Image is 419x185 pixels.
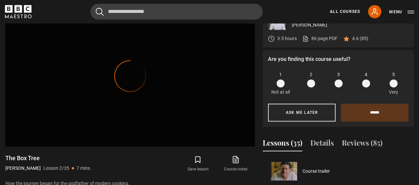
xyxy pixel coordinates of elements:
[263,137,302,151] button: Lessons (35)
[268,55,408,63] p: Are you finding this course useful?
[96,8,104,16] button: Submit the search query
[302,35,338,42] a: 86 page PDF
[342,137,383,151] button: Reviews (85)
[302,168,330,175] a: Course trailer
[389,9,414,15] button: Toggle navigation
[90,4,263,20] input: Search
[217,154,255,173] a: Course notes
[271,89,290,96] p: Not at all
[337,71,340,78] span: 3
[387,89,400,96] p: Very
[279,71,282,78] span: 1
[179,154,217,173] button: Save lesson
[292,22,408,28] p: [PERSON_NAME]
[277,35,297,42] p: 3.5 hours
[43,165,69,172] p: Lesson 2/35
[310,137,334,151] button: Details
[392,71,395,78] span: 5
[77,165,90,172] p: 7 mins
[310,71,312,78] span: 2
[5,5,31,18] svg: BBC Maestro
[365,71,367,78] span: 4
[5,154,90,162] h1: The Box Tree
[268,104,336,121] button: Ask me later
[330,9,360,15] a: All Courses
[352,35,368,42] p: 4.6 (85)
[5,6,255,146] video: Video Player
[5,165,41,172] p: [PERSON_NAME]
